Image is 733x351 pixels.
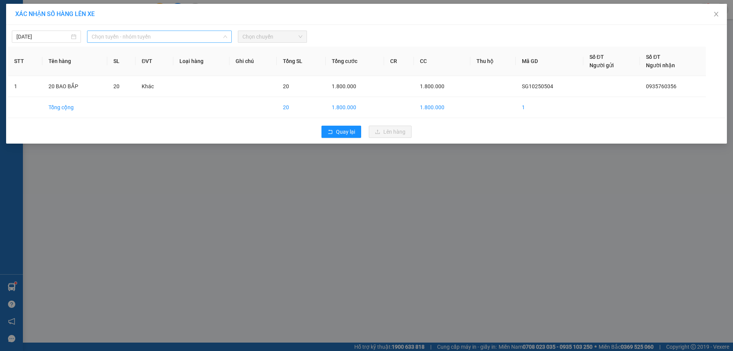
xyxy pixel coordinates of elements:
[332,83,356,89] span: 1.800.000
[19,42,31,50] span: CC:
[646,83,676,89] span: 0935760356
[713,11,719,17] span: close
[42,97,107,118] td: Tổng cộng
[420,83,444,89] span: 1.800.000
[283,83,289,89] span: 20
[242,31,302,42] span: Chọn chuyến
[223,34,228,39] span: down
[8,76,42,97] td: 1
[414,97,471,118] td: 1.800.000
[336,128,355,136] span: Quay lại
[136,47,173,76] th: ĐVT
[113,83,119,89] span: 20
[173,47,229,76] th: Loại hàng
[15,42,19,50] span: 0
[2,52,26,60] span: Thu hộ:
[32,42,66,50] span: 1.000.000
[328,129,333,135] span: rollback
[57,32,71,39] span: Giao:
[42,76,107,97] td: 20 BAO BẮP
[92,31,227,42] span: Chọn tuyến - nhóm tuyến
[2,42,13,50] span: CR:
[15,10,95,18] span: XÁC NHẬN SỐ HÀNG LÊN XE
[229,47,277,76] th: Ghi chú
[321,126,361,138] button: rollbackQuay lại
[646,62,675,68] span: Người nhận
[470,47,516,76] th: Thu hộ
[57,4,111,21] p: Nhận:
[277,97,326,118] td: 20
[3,4,36,21] span: VP An Sương
[589,54,604,60] span: Số ĐT
[16,32,69,41] input: 12/10/2025
[516,47,583,76] th: Mã GD
[107,47,136,76] th: SL
[384,47,413,76] th: CR
[522,83,553,89] span: SG10250504
[589,62,614,68] span: Người gửi
[326,47,384,76] th: Tổng cước
[326,97,384,118] td: 1.800.000
[646,54,660,60] span: Số ĐT
[3,32,15,39] span: Lấy:
[57,4,111,21] span: VP 330 [PERSON_NAME]
[516,97,583,118] td: 1
[136,76,173,97] td: Khác
[42,47,107,76] th: Tên hàng
[3,22,45,31] span: 0936518562
[3,4,56,21] p: Gửi:
[57,22,99,31] span: 0916793864
[28,52,32,60] span: 0
[369,126,412,138] button: uploadLên hàng
[706,4,727,25] button: Close
[277,47,326,76] th: Tổng SL
[414,47,471,76] th: CC
[8,47,42,76] th: STT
